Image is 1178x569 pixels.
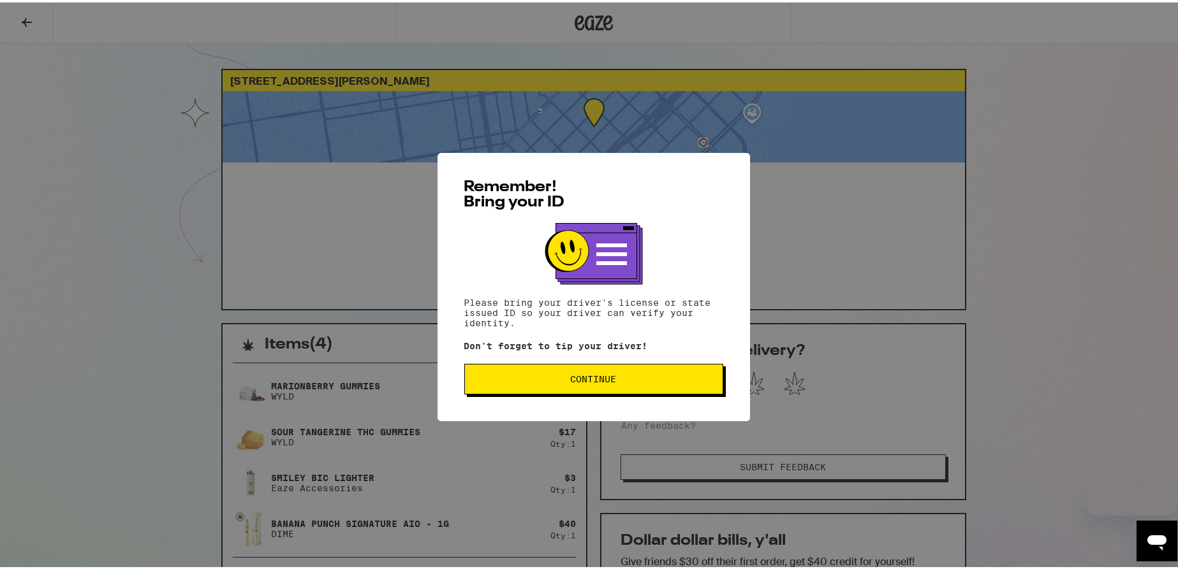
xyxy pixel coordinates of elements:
iframe: Button to launch messaging window [1137,518,1177,559]
button: Continue [464,361,723,392]
iframe: Message from company [1085,485,1177,513]
p: Please bring your driver's license or state issued ID so your driver can verify your identity. [464,295,723,326]
span: Continue [571,372,617,381]
p: Don't forget to tip your driver! [464,338,723,349]
span: Remember! Bring your ID [464,177,565,208]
